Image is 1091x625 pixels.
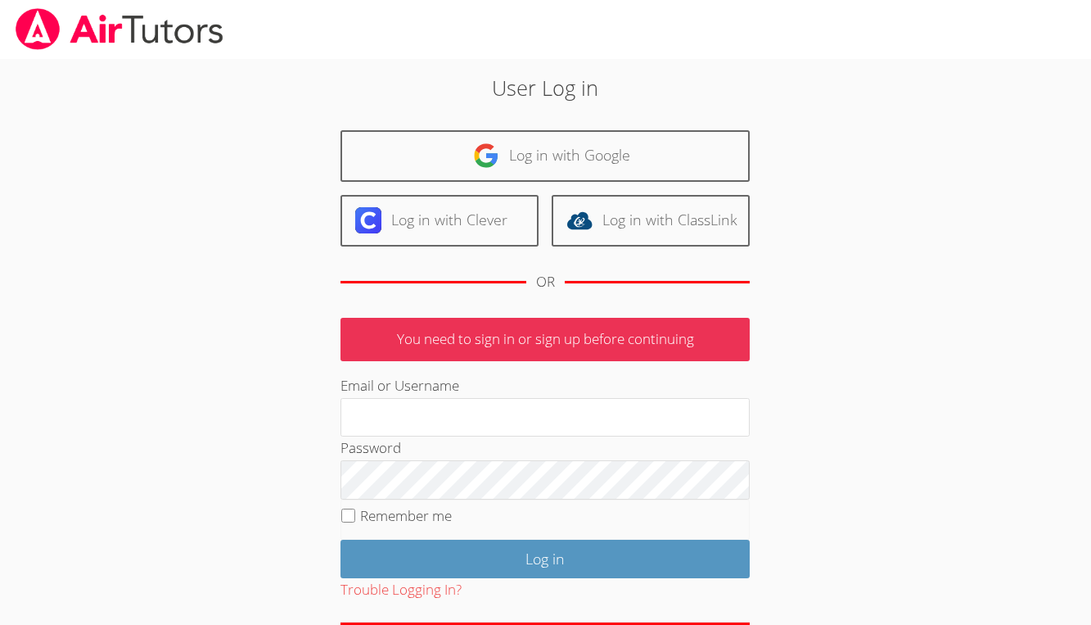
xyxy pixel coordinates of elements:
img: clever-logo-6eab21bc6e7a338710f1a6ff85c0baf02591cd810cc4098c63d3a4b26e2feb20.svg [355,207,381,233]
input: Log in [340,540,750,578]
a: Log in with Google [340,130,750,182]
h2: User Log in [251,72,841,103]
p: You need to sign in or sign up before continuing [340,318,750,361]
a: Log in with ClassLink [552,195,750,247]
label: Email or Username [340,376,459,395]
img: classlink-logo-d6bb404cc1216ec64c9a2012d9dc4662098be43eaf13dc465df04b49fa7ab582.svg [566,207,593,233]
label: Password [340,438,401,457]
div: OR [536,270,555,294]
img: google-logo-50288ca7cdecda66e5e0955fdab243c47b7ad437acaf1139b6f446037453330a.svg [473,143,499,169]
label: Remember me [360,506,452,525]
button: Trouble Logging In? [340,578,462,602]
a: Log in with Clever [340,195,539,247]
img: airtutors_banner-c4298cdbf04f3fff15de1276eac7730deb9818008684d7c2e4769d2f7ddbe033.png [14,8,225,50]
